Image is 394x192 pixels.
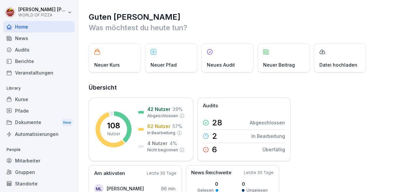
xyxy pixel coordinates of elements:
p: 42 Nutzer [147,106,170,113]
a: Pfade [3,105,75,117]
p: In Bearbeitung [251,133,285,139]
p: Abgeschlossen [147,113,178,119]
p: In Bearbeitung [147,130,175,136]
p: Abgeschlossen [250,119,285,126]
p: 0 [242,181,268,187]
p: Neues Audit [207,61,235,68]
p: 6 [212,146,217,154]
a: Standorte [3,178,75,189]
p: Letzte 30 Tage [147,170,176,176]
p: 28 [212,119,222,127]
a: DokumenteNew [3,117,75,129]
a: Veranstaltungen [3,67,75,78]
a: Berichte [3,55,75,67]
p: Neuer Beitrag [263,61,295,68]
p: Library [3,83,75,94]
p: 0 [197,181,218,187]
a: Audits [3,44,75,55]
p: Überfällig [262,146,285,153]
p: News Reichweite [191,169,231,177]
p: Audits [203,102,218,110]
div: New [62,119,73,126]
a: Kurse [3,94,75,105]
h1: Guten [PERSON_NAME] [89,12,384,22]
p: Datei hochladen [319,61,357,68]
p: Am aktivsten [94,170,125,177]
p: 57 % [172,123,182,130]
p: 4 % [170,140,177,147]
p: 62 Nutzer [147,123,170,130]
a: Mitarbeiter [3,155,75,166]
p: 108 [107,122,120,130]
p: 4 Nutzer [147,140,168,147]
h2: Übersicht [89,83,384,92]
p: [PERSON_NAME] [107,185,144,192]
a: News [3,32,75,44]
a: Automatisierungen [3,128,75,140]
a: Gruppen [3,166,75,178]
p: 39 % [172,106,183,113]
p: Nutzer [107,131,120,137]
p: [PERSON_NAME] [PERSON_NAME] [18,7,66,12]
p: WORLD OF PIZZA [18,13,66,17]
a: Home [3,21,75,32]
p: 96 min. [161,185,176,192]
div: Dokumente [3,117,75,129]
p: Neuer Pfad [151,61,177,68]
p: Neuer Kurs [94,61,120,68]
p: Letzte 30 Tage [244,170,274,176]
p: Nicht begonnen [147,147,178,153]
p: Was möchtest du heute tun? [89,22,384,33]
p: 2 [212,132,217,140]
p: People [3,144,75,155]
